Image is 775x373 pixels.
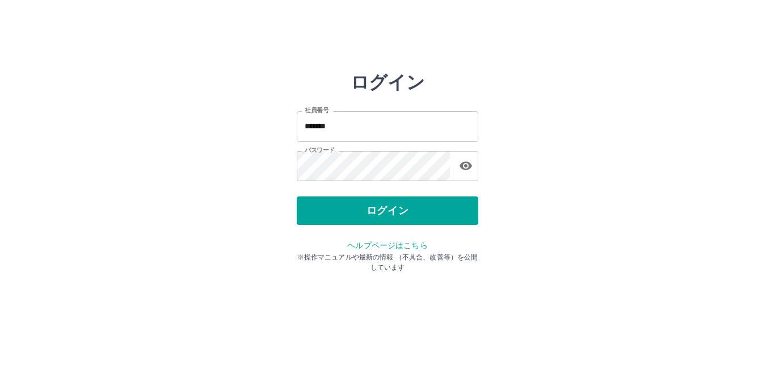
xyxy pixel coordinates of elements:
[351,72,425,93] h2: ログイン
[297,196,478,225] button: ログイン
[305,146,335,154] label: パスワード
[305,106,328,115] label: 社員番号
[347,241,427,250] a: ヘルプページはこちら
[297,252,478,273] p: ※操作マニュアルや最新の情報 （不具合、改善等）を公開しています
